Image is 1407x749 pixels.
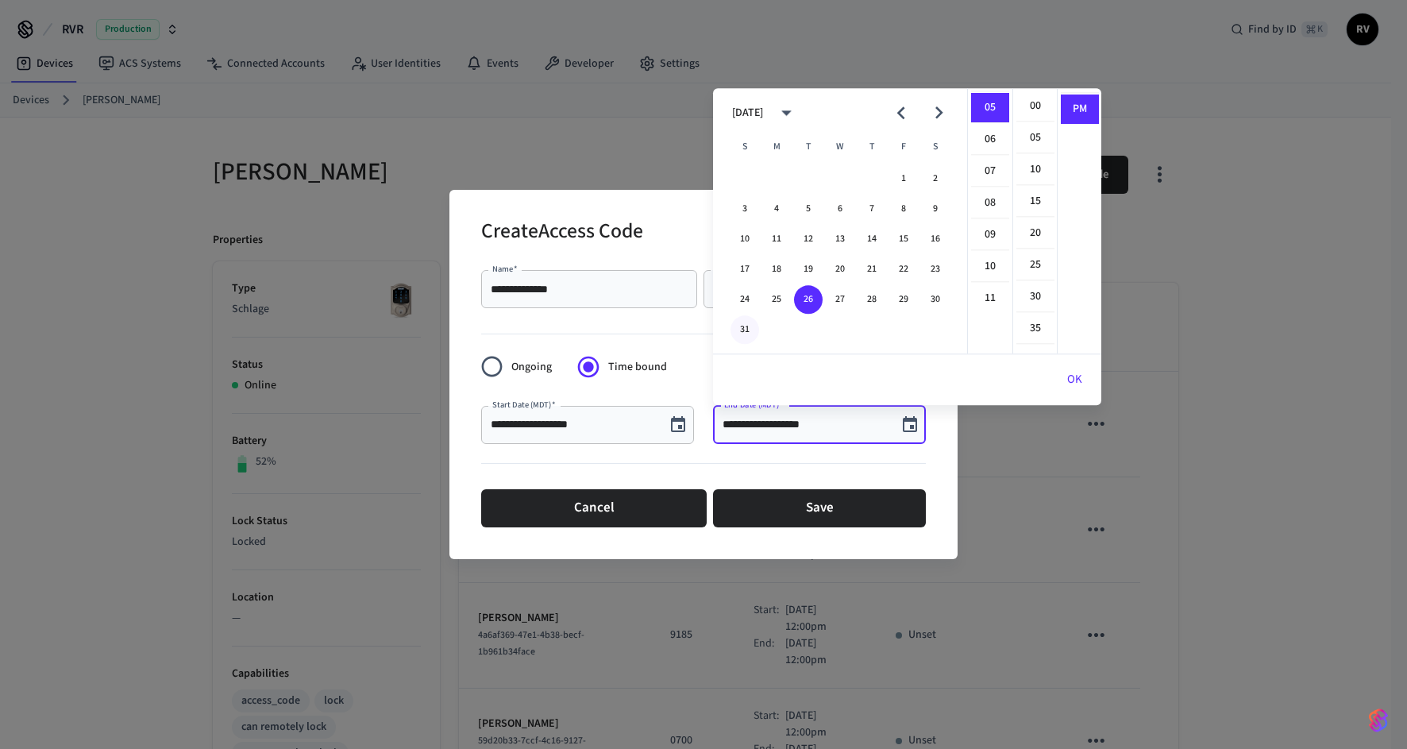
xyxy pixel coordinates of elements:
[762,285,791,314] button: 25
[889,255,918,284] button: 22
[481,209,643,257] h2: Create Access Code
[889,225,918,253] button: 15
[921,164,950,193] button: 2
[762,131,791,163] span: Monday
[794,195,823,223] button: 5
[1016,314,1054,344] li: 35 minutes
[921,285,950,314] button: 30
[921,195,950,223] button: 9
[730,225,759,253] button: 10
[1048,361,1101,399] button: OK
[762,195,791,223] button: 4
[1369,708,1388,733] img: SeamLogoGradient.69752ec5.svg
[662,409,694,441] button: Choose date, selected date is Aug 29, 2025
[730,315,759,344] button: 31
[971,93,1009,123] li: 5 hours
[921,225,950,253] button: 16
[921,131,950,163] span: Saturday
[1016,282,1054,312] li: 30 minutes
[1016,250,1054,280] li: 25 minutes
[1016,218,1054,249] li: 20 minutes
[794,225,823,253] button: 12
[858,255,886,284] button: 21
[608,359,667,376] span: Time bound
[858,285,886,314] button: 28
[858,225,886,253] button: 14
[882,95,919,132] button: Previous month
[971,188,1009,218] li: 8 hours
[492,399,556,411] label: Start Date (MDT)
[858,131,886,163] span: Thursday
[894,409,926,441] button: Choose date, selected date is Aug 26, 2025
[971,125,1009,155] li: 6 hours
[1016,123,1054,153] li: 5 minutes
[1016,346,1054,376] li: 40 minutes
[1016,155,1054,185] li: 10 minutes
[968,88,1012,353] ul: Select hours
[826,195,854,223] button: 6
[826,255,854,284] button: 20
[1057,88,1101,353] ul: Select meridiem
[826,285,854,314] button: 27
[889,195,918,223] button: 8
[762,225,791,253] button: 11
[730,131,759,163] span: Sunday
[481,489,707,527] button: Cancel
[768,95,805,132] button: calendar view is open, switch to year view
[730,255,759,284] button: 17
[971,284,1009,313] li: 11 hours
[1061,63,1099,93] li: AM
[971,252,1009,282] li: 10 hours
[762,255,791,284] button: 18
[713,489,926,527] button: Save
[921,255,950,284] button: 23
[511,359,552,376] span: Ongoing
[920,95,958,132] button: Next month
[826,131,854,163] span: Wednesday
[492,263,518,275] label: Name
[826,225,854,253] button: 13
[794,255,823,284] button: 19
[1012,88,1057,353] ul: Select minutes
[889,131,918,163] span: Friday
[730,195,759,223] button: 3
[724,399,783,411] label: End Date (MDT)
[1016,91,1054,122] li: 0 minutes
[794,131,823,163] span: Tuesday
[1016,187,1054,217] li: 15 minutes
[971,61,1009,91] li: 4 hours
[794,285,823,314] button: 26
[971,156,1009,187] li: 7 hours
[858,195,886,223] button: 7
[732,105,763,122] div: [DATE]
[889,285,918,314] button: 29
[971,220,1009,250] li: 9 hours
[1061,95,1099,124] li: PM
[889,164,918,193] button: 1
[730,285,759,314] button: 24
